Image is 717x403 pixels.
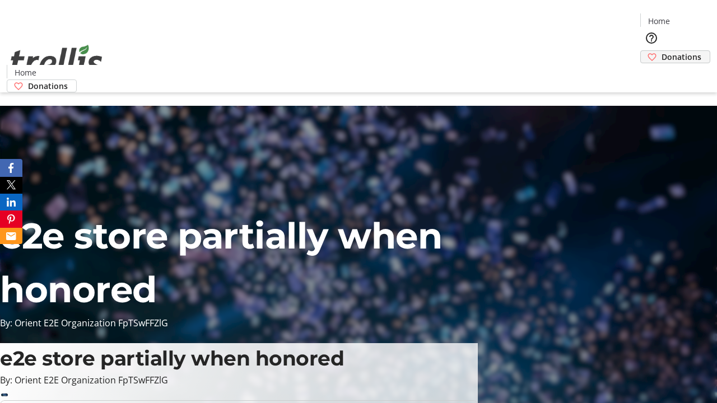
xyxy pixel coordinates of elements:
[648,15,670,27] span: Home
[640,50,710,63] a: Donations
[640,27,663,49] button: Help
[640,63,663,86] button: Cart
[15,67,36,78] span: Home
[7,32,106,88] img: Orient E2E Organization FpTSwFFZlG's Logo
[28,80,68,92] span: Donations
[641,15,677,27] a: Home
[7,79,77,92] a: Donations
[7,67,43,78] a: Home
[662,51,701,63] span: Donations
